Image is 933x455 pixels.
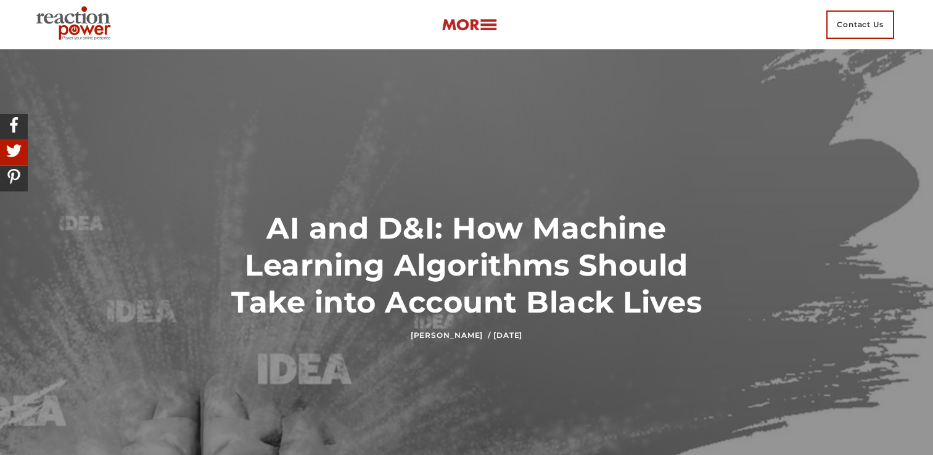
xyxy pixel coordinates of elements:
img: more-btn.png [442,18,497,32]
a: [PERSON_NAME] / [411,330,491,340]
span: Contact Us [826,10,894,39]
img: Executive Branding | Personal Branding Agency [31,2,120,47]
img: Share On Facebook [3,114,25,136]
img: Share On Pinterest [3,166,25,187]
h1: AI and D&I: How Machine Learning Algorithms Should Take into Account Black Lives [208,210,725,321]
img: Share On Twitter [3,140,25,162]
time: [DATE] [493,330,522,340]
